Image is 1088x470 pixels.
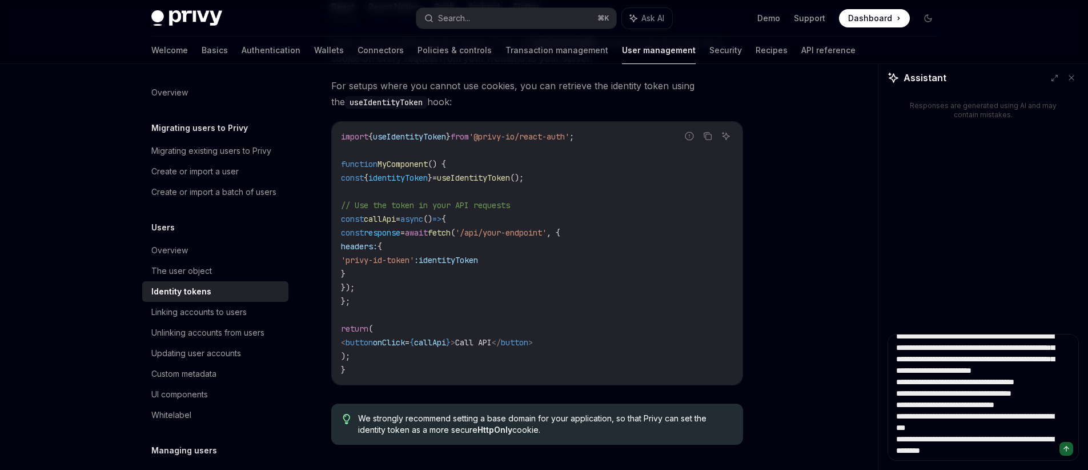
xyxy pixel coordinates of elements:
h5: Users [151,221,175,234]
span: (); [510,173,524,183]
a: Demo [757,13,780,24]
svg: Tip [343,414,351,424]
a: User management [622,37,696,64]
span: Dashboard [848,13,892,24]
span: </ [492,337,501,348]
span: { [409,337,414,348]
span: headers: [341,241,378,252]
a: Overview [142,82,288,103]
code: useIdentityToken [345,96,427,109]
a: Recipes [756,37,788,64]
button: Search...⌘K [416,8,616,29]
div: Search... [438,11,470,25]
div: Responses are generated using AI and may contain mistakes. [906,101,1061,120]
span: fetch [428,228,451,238]
span: }; [341,296,350,306]
span: async [400,214,423,224]
span: > [528,337,533,348]
span: '@privy-io/react-auth' [469,132,569,142]
a: Security [709,37,742,64]
a: Whitelabel [142,405,288,425]
a: Policies & controls [417,37,492,64]
div: Linking accounts to users [151,305,247,319]
img: dark logo [151,10,222,26]
a: Authentication [242,37,300,64]
a: Overview [142,240,288,261]
span: button [346,337,373,348]
div: Overview [151,86,188,99]
span: { [441,214,446,224]
span: '/api/your-endpoint' [455,228,547,238]
a: API reference [801,37,856,64]
span: For setups where you cannot use cookies, you can retrieve the identity token using the hook: [331,78,743,110]
button: Report incorrect code [682,129,697,144]
span: import [341,132,368,142]
div: UI components [151,388,208,401]
span: { [378,241,382,252]
a: Identity tokens [142,281,288,302]
span: useIdentityToken [373,132,446,142]
div: Create or import a batch of users [151,185,276,199]
span: ; [569,132,574,142]
span: : [414,255,419,265]
span: } [341,269,346,279]
div: Whitelabel [151,408,191,422]
div: Updating user accounts [151,346,241,360]
span: } [446,337,451,348]
span: ( [368,324,373,334]
div: Identity tokens [151,285,211,298]
span: < [341,337,346,348]
span: useIdentityToken [437,173,510,183]
span: } [446,132,451,142]
span: > [451,337,455,348]
a: Create or import a batch of users [142,182,288,202]
span: function [341,159,378,169]
a: Wallets [314,37,344,64]
span: () { [428,159,446,169]
span: We strongly recommend setting a base domain for your application, so that Privy can set the ident... [358,413,731,436]
span: await [405,228,428,238]
a: Dashboard [839,9,910,27]
div: The user object [151,264,212,278]
button: Toggle dark mode [919,9,937,27]
span: () [423,214,432,224]
div: Unlinking accounts from users [151,326,264,340]
span: = [396,214,400,224]
span: { [368,132,373,142]
h5: Migrating users to Privy [151,121,248,135]
button: Ask AI [718,129,733,144]
a: Linking accounts to users [142,302,288,322]
span: ); [341,351,350,361]
span: callApi [364,214,396,224]
a: Basics [202,37,228,64]
span: const [341,228,364,238]
span: = [400,228,405,238]
span: } [428,173,432,183]
span: } [341,365,346,375]
div: Overview [151,244,188,257]
span: => [432,214,441,224]
span: Ask AI [641,13,664,24]
span: identityToken [419,255,478,265]
span: const [341,173,364,183]
span: response [364,228,400,238]
a: Unlinking accounts from users [142,322,288,343]
a: Custom metadata [142,364,288,384]
a: Migrating existing users to Privy [142,141,288,161]
span: ( [451,228,455,238]
h5: Managing users [151,444,217,457]
span: from [451,132,469,142]
span: }); [341,282,355,293]
button: Copy the contents from the code block [700,129,715,144]
a: Create or import a user [142,161,288,182]
span: // Use the token in your API requests [341,200,510,210]
div: Migrating existing users to Privy [151,144,271,158]
div: Custom metadata [151,367,216,381]
span: 'privy-id-token' [341,255,414,265]
span: , { [547,228,560,238]
span: identityToken [368,173,428,183]
span: onClick [373,337,405,348]
a: UI components [142,384,288,405]
span: ⌘ K [597,14,609,23]
span: button [501,337,528,348]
